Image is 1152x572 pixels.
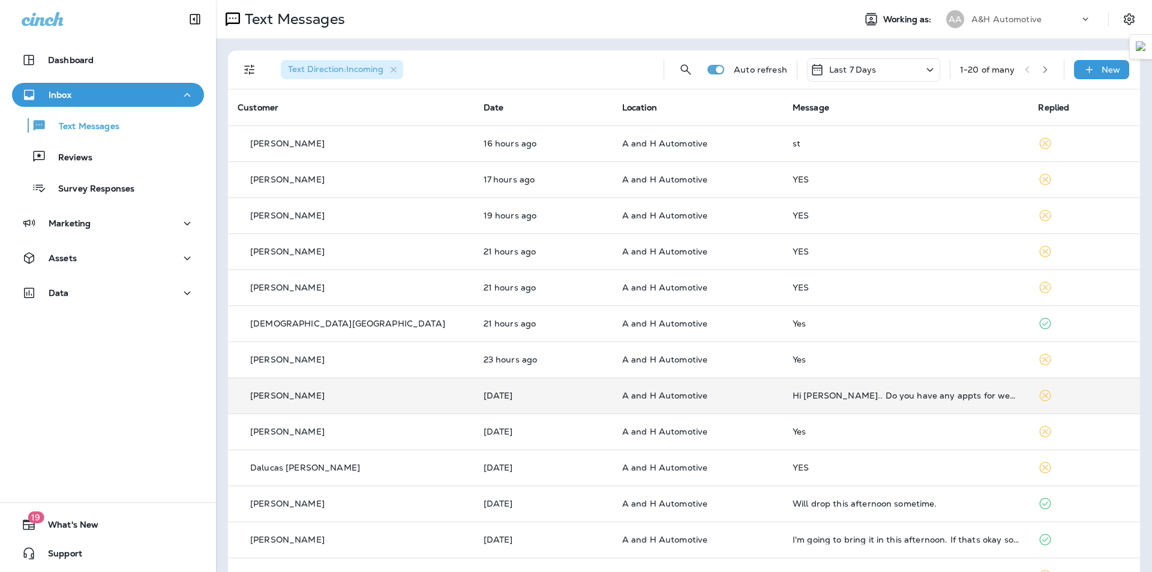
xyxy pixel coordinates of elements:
[12,48,204,72] button: Dashboard
[622,318,708,329] span: A and H Automotive
[12,83,204,107] button: Inbox
[793,355,1019,364] div: Yes
[250,139,325,148] p: [PERSON_NAME]
[250,463,360,472] p: Dalucas [PERSON_NAME]
[48,55,94,65] p: Dashboard
[793,102,829,113] span: Message
[46,152,92,164] p: Reviews
[281,60,403,79] div: Text Direction:Incoming
[622,534,708,545] span: A and H Automotive
[484,535,603,544] p: Sep 23, 2025 10:20 AM
[49,288,69,298] p: Data
[250,535,325,544] p: [PERSON_NAME]
[622,426,708,437] span: A and H Automotive
[12,144,204,169] button: Reviews
[484,283,603,292] p: Sep 24, 2025 10:20 AM
[12,113,204,138] button: Text Messages
[622,498,708,509] span: A and H Automotive
[622,282,708,293] span: A and H Automotive
[484,319,603,328] p: Sep 24, 2025 10:20 AM
[178,7,212,31] button: Collapse Sidebar
[793,139,1019,148] div: st
[250,247,325,256] p: [PERSON_NAME]
[1038,102,1069,113] span: Replied
[250,283,325,292] p: [PERSON_NAME]
[946,10,964,28] div: AA
[793,391,1019,400] div: Hi James.. Do you have any appts for week of Oct. 13?....2014 Rogue..Lucy Joiner
[829,65,877,74] p: Last 7 Days
[484,427,603,436] p: Sep 23, 2025 10:33 AM
[1118,8,1140,30] button: Settings
[49,90,71,100] p: Inbox
[12,175,204,200] button: Survey Responses
[12,211,204,235] button: Marketing
[622,246,708,257] span: A and H Automotive
[250,499,325,508] p: [PERSON_NAME]
[793,427,1019,436] div: Yes
[250,319,445,328] p: [DEMOGRAPHIC_DATA][GEOGRAPHIC_DATA]
[622,174,708,185] span: A and H Automotive
[793,283,1019,292] div: YES
[12,513,204,537] button: 19What's New
[674,58,698,82] button: Search Messages
[47,121,119,133] p: Text Messages
[793,463,1019,472] div: YES
[971,14,1042,24] p: A&H Automotive
[250,355,325,364] p: [PERSON_NAME]
[622,462,708,473] span: A and H Automotive
[250,427,325,436] p: [PERSON_NAME]
[250,211,325,220] p: [PERSON_NAME]
[484,211,603,220] p: Sep 24, 2025 12:04 PM
[484,139,603,148] p: Sep 24, 2025 02:41 PM
[46,184,134,195] p: Survey Responses
[484,499,603,508] p: Sep 23, 2025 10:24 AM
[484,175,603,184] p: Sep 24, 2025 01:38 PM
[238,102,278,113] span: Customer
[238,58,262,82] button: Filters
[793,175,1019,184] div: YES
[28,511,44,523] span: 19
[793,247,1019,256] div: YES
[1102,65,1120,74] p: New
[484,391,603,400] p: Sep 23, 2025 11:40 AM
[622,138,708,149] span: A and H Automotive
[734,65,787,74] p: Auto refresh
[793,535,1019,544] div: I'm going to bring it in this afternoon. If thats okay so it will in the morning.. thanks
[484,355,603,364] p: Sep 24, 2025 07:36 AM
[36,549,82,563] span: Support
[793,211,1019,220] div: YES
[622,354,708,365] span: A and H Automotive
[36,520,98,534] span: What's New
[960,65,1015,74] div: 1 - 20 of many
[622,390,708,401] span: A and H Automotive
[484,247,603,256] p: Sep 24, 2025 10:21 AM
[883,14,934,25] span: Working as:
[49,253,77,263] p: Assets
[12,281,204,305] button: Data
[622,102,657,113] span: Location
[12,541,204,565] button: Support
[250,175,325,184] p: [PERSON_NAME]
[12,246,204,270] button: Assets
[484,102,504,113] span: Date
[1136,41,1147,52] img: Detect Auto
[250,391,325,400] p: [PERSON_NAME]
[622,210,708,221] span: A and H Automotive
[240,10,345,28] p: Text Messages
[484,463,603,472] p: Sep 23, 2025 10:27 AM
[793,319,1019,328] div: Yes
[49,218,91,228] p: Marketing
[793,499,1019,508] div: Will drop this afternoon sometime.
[288,64,383,74] span: Text Direction : Incoming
